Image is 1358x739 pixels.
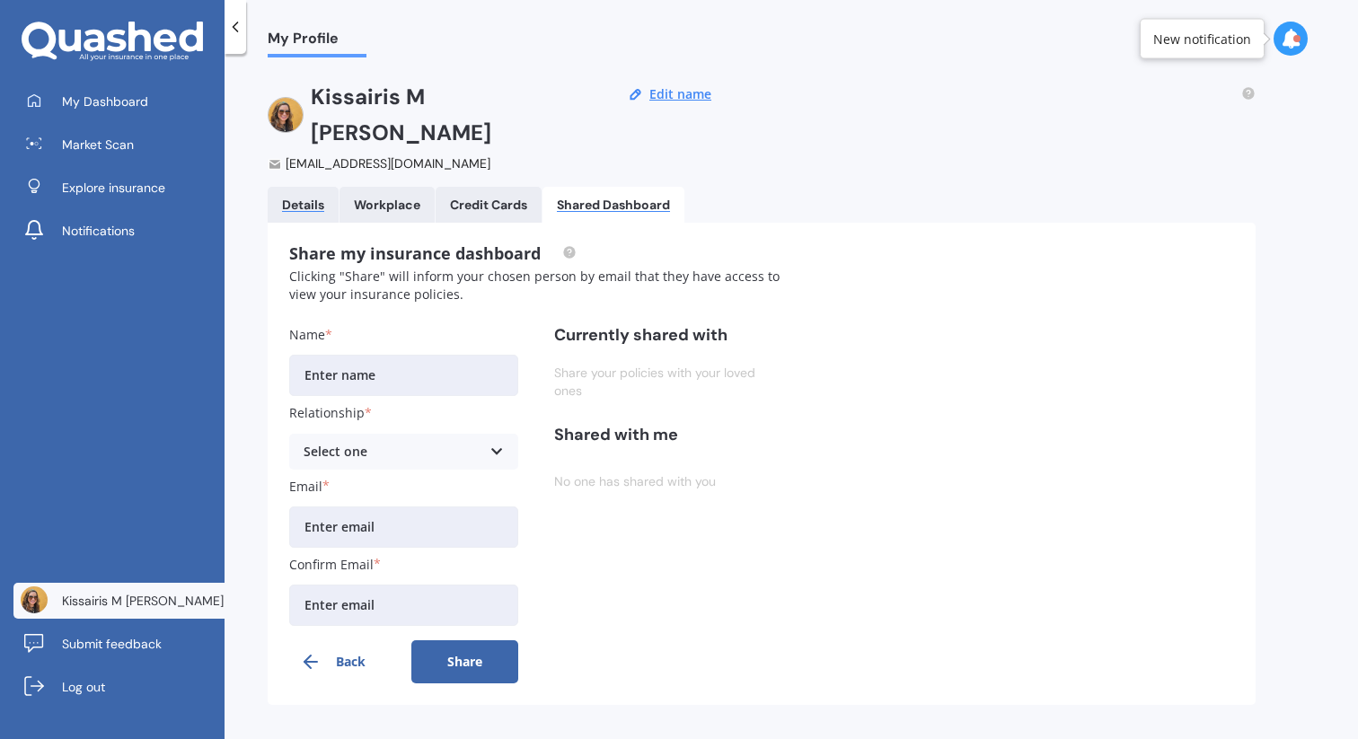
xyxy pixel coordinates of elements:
[62,592,224,610] span: Kissairis M [PERSON_NAME]
[268,30,366,54] span: My Profile
[13,84,225,119] a: My Dashboard
[62,136,134,154] span: Market Scan
[13,213,225,249] a: Notifications
[554,325,783,346] h3: Currently shared with
[542,187,684,223] a: Shared Dashboard
[436,187,542,223] a: Credit Cards
[554,425,783,445] h3: Shared with me
[289,506,518,548] input: Enter email
[268,187,339,223] a: Details
[62,678,105,696] span: Log out
[289,585,518,626] input: Enter email
[450,198,527,213] div: Credit Cards
[289,405,365,422] span: Relationship
[289,640,397,683] button: Back
[1153,30,1251,48] div: New notification
[62,92,148,110] span: My Dashboard
[13,669,225,705] a: Log out
[411,640,519,683] button: Share
[62,222,135,240] span: Notifications
[13,583,225,619] a: Kissairis M [PERSON_NAME]
[289,326,325,343] span: Name
[21,586,48,613] img: ACg8ocJ63bdkyZMNE4g8aPi5pPz4w4hOJfbSG0pIbGCp2GfwMUnxMVVl1Q=s96-c
[311,79,592,151] h2: Kissairis M [PERSON_NAME]
[282,198,324,213] div: Details
[554,360,783,403] div: Share your policies with your loved ones
[268,97,304,133] img: ACg8ocJ63bdkyZMNE4g8aPi5pPz4w4hOJfbSG0pIbGCp2GfwMUnxMVVl1Q=s96-c
[304,442,481,462] div: Select one
[644,86,717,102] button: Edit name
[62,179,165,197] span: Explore insurance
[289,556,374,573] span: Confirm Email
[339,187,435,223] a: Workplace
[354,198,420,213] div: Workplace
[13,170,225,206] a: Explore insurance
[289,355,518,396] input: Enter name
[62,635,162,653] span: Submit feedback
[268,154,592,172] div: [EMAIL_ADDRESS][DOMAIN_NAME]
[557,198,670,213] div: Shared Dashboard
[289,268,780,303] span: Clicking "Share" will inform your chosen person by email that they have access to view your insur...
[289,242,577,264] span: Share my insurance dashboard
[13,626,225,662] a: Submit feedback
[554,460,783,503] div: No one has shared with you
[289,478,322,495] span: Email
[13,127,225,163] a: Market Scan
